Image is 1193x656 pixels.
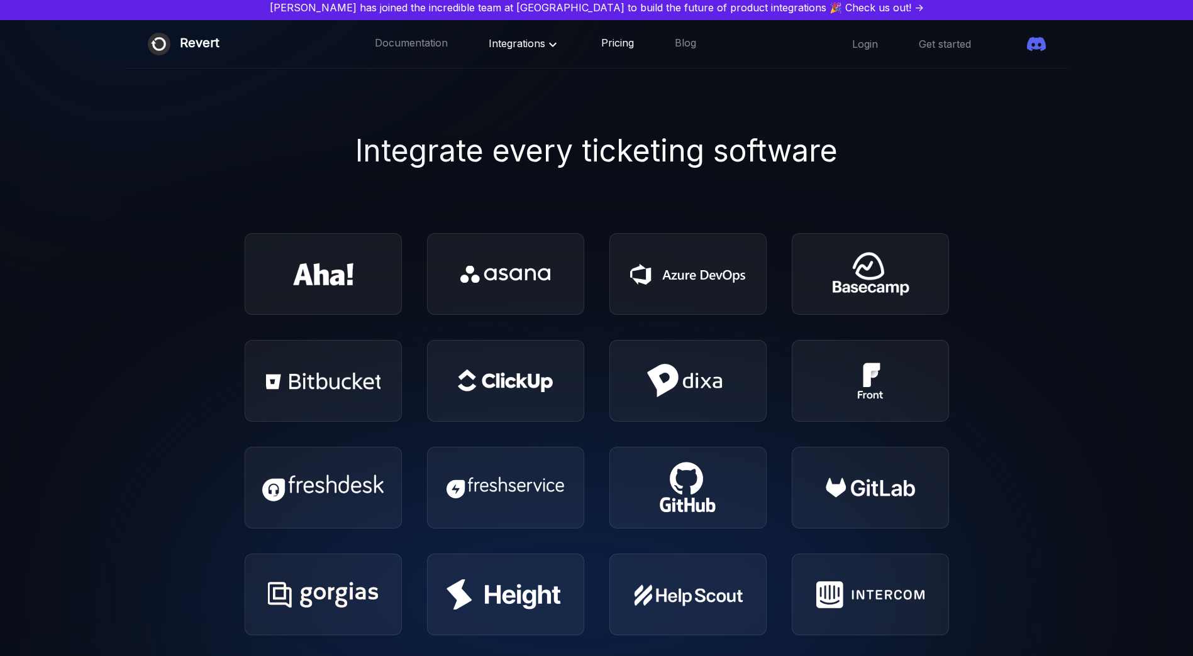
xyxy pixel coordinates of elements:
[675,36,696,52] a: Blog
[489,37,560,50] span: Integrations
[284,252,362,297] img: Aha Icon
[261,473,385,503] img: Freshdesk Icon
[444,464,567,511] img: FreshService Icon
[816,581,924,608] img: Intercom Icon
[821,251,919,297] img: Basecamp Icon
[601,36,634,52] a: Pricing
[630,264,745,285] img: Azure Devops Icon
[375,36,448,52] a: Documentation
[852,37,878,51] a: Login
[807,466,934,509] img: Gitlab Icon
[268,582,378,608] img: Gorgias Icon
[658,459,718,516] img: Github Issues Icon
[641,364,735,398] img: Dixa Icon
[180,33,219,55] div: Revert
[431,579,579,610] img: Height Icon
[266,373,380,390] img: Bitbucket Icon
[460,266,550,283] img: Asana Icon
[842,353,899,409] img: Front Icon
[631,573,745,616] img: HelpScout Icon
[148,33,170,55] img: Revert logo
[919,37,971,51] a: Get started
[458,369,553,392] img: Clickup Icon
